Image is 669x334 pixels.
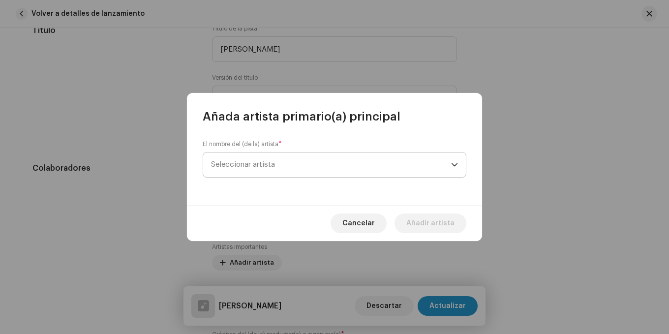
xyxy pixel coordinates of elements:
[211,161,275,168] span: Seleccionar artista
[203,140,282,148] label: El nombre del (de la) artista
[331,213,387,233] button: Cancelar
[451,152,458,177] div: dropdown trigger
[395,213,466,233] button: Añadir artista
[203,109,400,124] span: Añada artista primario(a) principal
[211,152,451,177] span: Seleccionar artista
[406,213,455,233] span: Añadir artista
[342,213,375,233] span: Cancelar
